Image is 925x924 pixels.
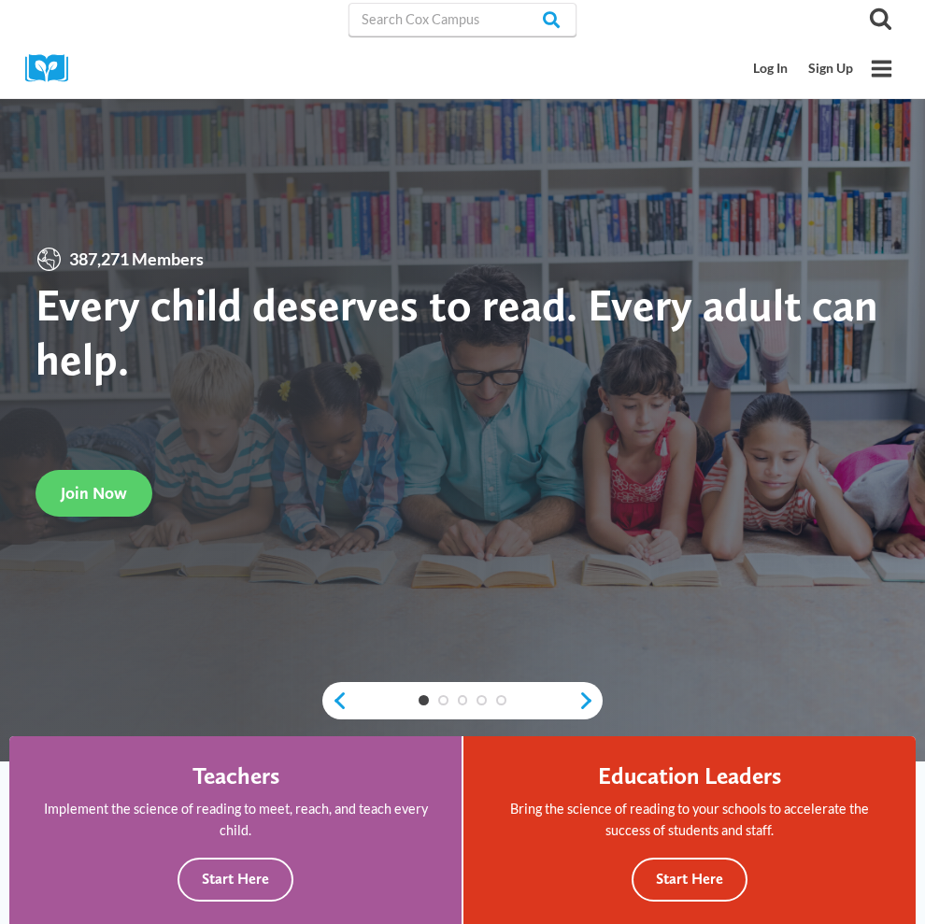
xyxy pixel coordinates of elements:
[744,51,863,86] nav: Secondary Mobile Navigation
[577,690,603,711] a: next
[35,798,436,841] p: Implement the science of reading to meet, reach, and teach every child.
[192,761,279,789] h4: Teachers
[863,50,900,87] button: Open menu
[489,798,890,841] p: Bring the science of reading to your schools to accelerate the success of students and staff.
[744,51,799,86] a: Log In
[349,3,576,36] input: Search Cox Campus
[798,51,863,86] a: Sign Up
[438,695,448,705] a: 2
[36,470,152,516] a: Join Now
[61,483,127,503] span: Join Now
[322,682,603,719] div: content slider buttons
[36,277,878,385] strong: Every child deserves to read. Every adult can help.
[458,695,468,705] a: 3
[477,695,487,705] a: 4
[25,54,81,83] img: Cox Campus
[496,695,506,705] a: 5
[178,858,293,902] button: Start Here
[419,695,429,705] a: 1
[63,246,210,273] span: 387,271 Members
[598,761,781,789] h4: Education Leaders
[632,858,747,902] button: Start Here
[322,690,348,711] a: previous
